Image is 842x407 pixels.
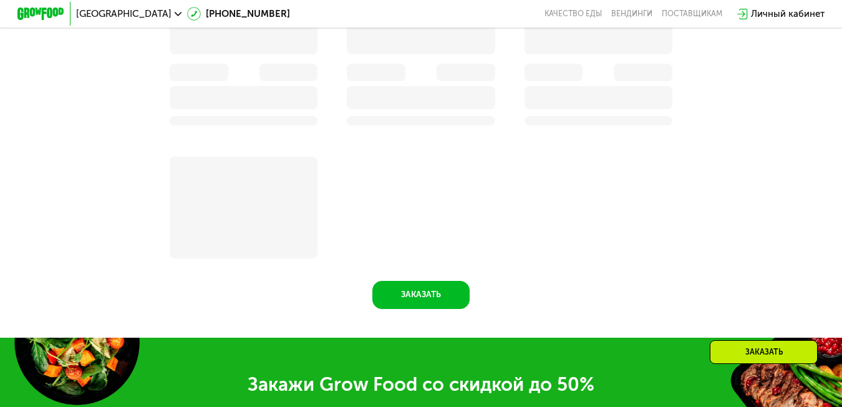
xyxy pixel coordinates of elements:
[544,9,602,19] a: Качество еды
[76,9,172,19] span: [GEOGRAPHIC_DATA]
[710,340,818,364] div: Заказать
[372,281,470,309] button: Заказать
[611,9,652,19] a: Вендинги
[751,7,825,21] div: Личный кабинет
[662,9,722,19] div: поставщикам
[187,7,290,21] a: [PHONE_NUMBER]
